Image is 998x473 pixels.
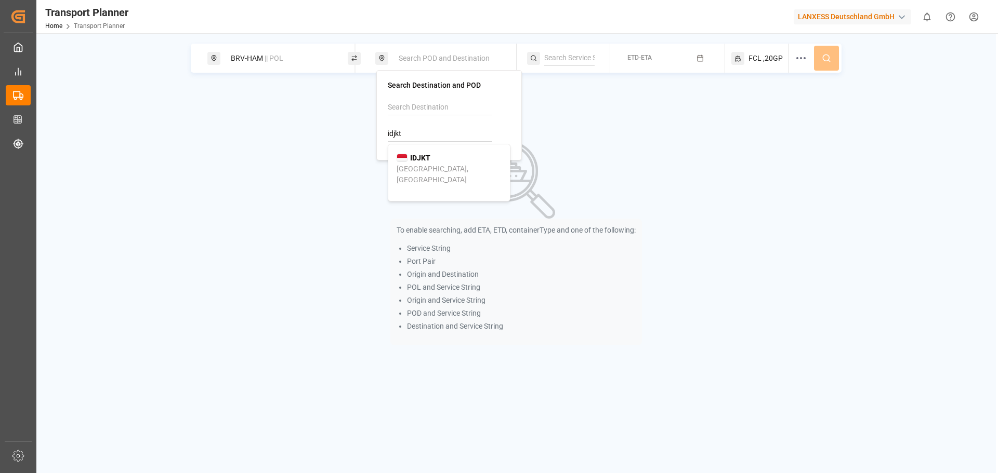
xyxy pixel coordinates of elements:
[45,5,128,20] div: Transport Planner
[407,321,636,332] li: Destination and Service String
[407,282,636,293] li: POL and Service String
[915,5,939,29] button: show 0 new notifications
[265,54,283,62] span: || POL
[225,49,337,68] div: BRV-HAM
[397,154,408,162] img: country
[477,141,555,219] img: Search
[407,295,636,306] li: Origin and Service String
[397,225,636,236] p: To enable searching, add ETA, ETD, containerType and one of the following:
[388,126,492,142] input: Search POD
[627,54,652,61] span: ETD-ETA
[748,53,761,64] span: FCL
[407,308,636,319] li: POD and Service String
[397,164,502,185] div: [GEOGRAPHIC_DATA], [GEOGRAPHIC_DATA]
[763,53,783,64] span: ,20GP
[388,82,510,89] h4: Search Destination and POD
[794,9,911,24] div: LANXESS Deutschland GmbH
[399,54,490,62] span: Search POD and Destination
[407,256,636,267] li: Port Pair
[45,22,62,30] a: Home
[616,48,718,69] button: ETD-ETA
[388,100,492,115] input: Search Destination
[407,269,636,280] li: Origin and Destination
[939,5,962,29] button: Help Center
[544,50,595,66] input: Search Service String
[407,243,636,254] li: Service String
[794,7,915,26] button: LANXESS Deutschland GmbH
[410,154,430,162] b: IDJKT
